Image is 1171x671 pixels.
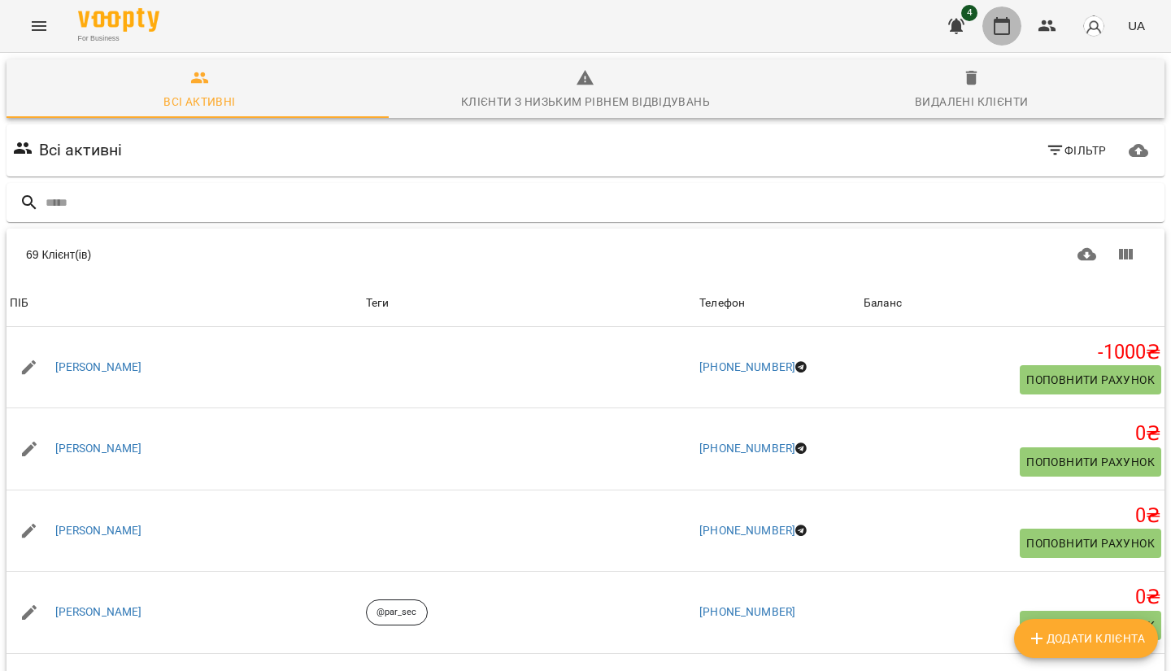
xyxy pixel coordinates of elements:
a: [PHONE_NUMBER] [699,360,795,373]
button: Поповнити рахунок [1020,529,1161,558]
div: Баланс [864,294,902,313]
button: Поповнити рахунок [1020,365,1161,394]
span: Телефон [699,294,857,313]
p: @par_sec [377,606,417,620]
img: avatar_s.png [1082,15,1105,37]
div: Всі активні [163,92,235,111]
a: [PHONE_NUMBER] [699,524,795,537]
span: 4 [961,5,977,21]
span: ПІБ [10,294,359,313]
div: Теги [366,294,693,313]
span: For Business [78,33,159,44]
div: Клієнти з низьким рівнем відвідувань [461,92,710,111]
button: Фільтр [1039,136,1113,165]
span: Поповнити рахунок [1026,370,1155,390]
a: [PERSON_NAME] [55,359,142,376]
a: [PERSON_NAME] [55,441,142,457]
div: @par_sec [366,599,428,625]
button: Завантажити CSV [1068,235,1107,274]
span: Фільтр [1046,141,1107,160]
button: Поповнити рахунок [1020,611,1161,640]
h5: 0 ₴ [864,421,1161,447]
span: UA [1128,17,1145,34]
span: Поповнити рахунок [1026,616,1155,635]
h5: 0 ₴ [864,503,1161,529]
span: Додати клієнта [1027,629,1145,648]
a: [PHONE_NUMBER] [699,605,795,618]
button: Поповнити рахунок [1020,447,1161,477]
a: [PERSON_NAME] [55,604,142,621]
button: Додати клієнта [1014,619,1158,658]
div: Sort [699,294,745,313]
h5: 0 ₴ [864,585,1161,610]
div: 69 Клієнт(ів) [26,246,579,263]
h5: -1000 ₴ [864,340,1161,365]
div: Table Toolbar [7,229,1164,281]
button: Показати колонки [1106,235,1145,274]
div: Sort [10,294,28,313]
span: Баланс [864,294,1161,313]
span: Поповнити рахунок [1026,452,1155,472]
button: Menu [20,7,59,46]
div: ПІБ [10,294,28,313]
div: Телефон [699,294,745,313]
div: Видалені клієнти [915,92,1028,111]
span: Поповнити рахунок [1026,534,1155,553]
h6: Всі активні [39,137,123,163]
img: Voopty Logo [78,8,159,32]
a: [PHONE_NUMBER] [699,442,795,455]
a: [PERSON_NAME] [55,523,142,539]
button: UA [1121,11,1151,41]
div: Sort [864,294,902,313]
